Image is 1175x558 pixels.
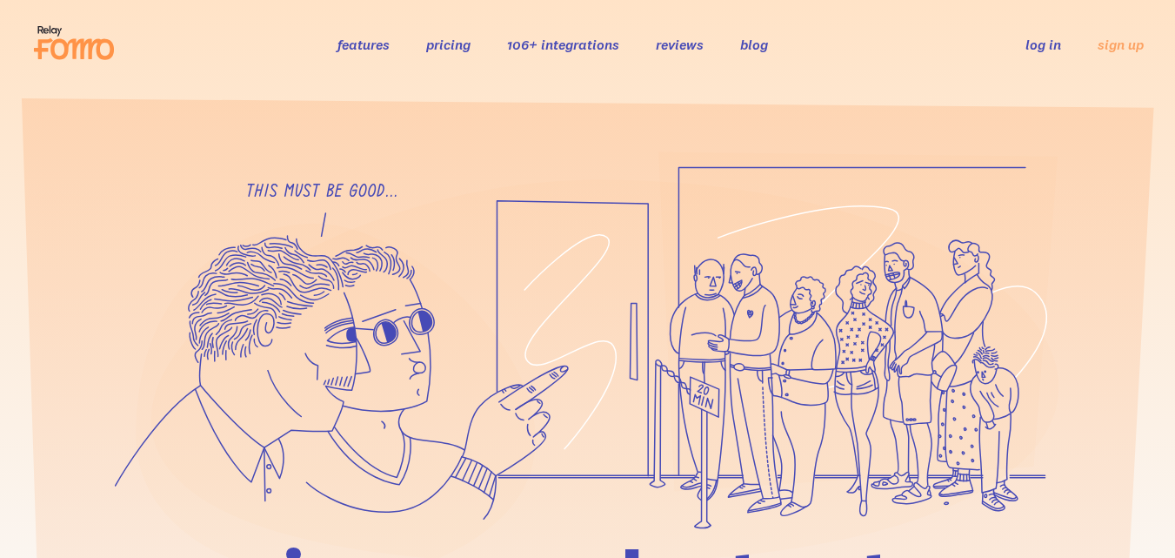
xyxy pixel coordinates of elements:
a: reviews [656,36,704,53]
a: sign up [1098,36,1144,54]
a: blog [740,36,768,53]
a: features [337,36,390,53]
a: 106+ integrations [507,36,619,53]
a: pricing [426,36,471,53]
a: log in [1025,36,1061,53]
